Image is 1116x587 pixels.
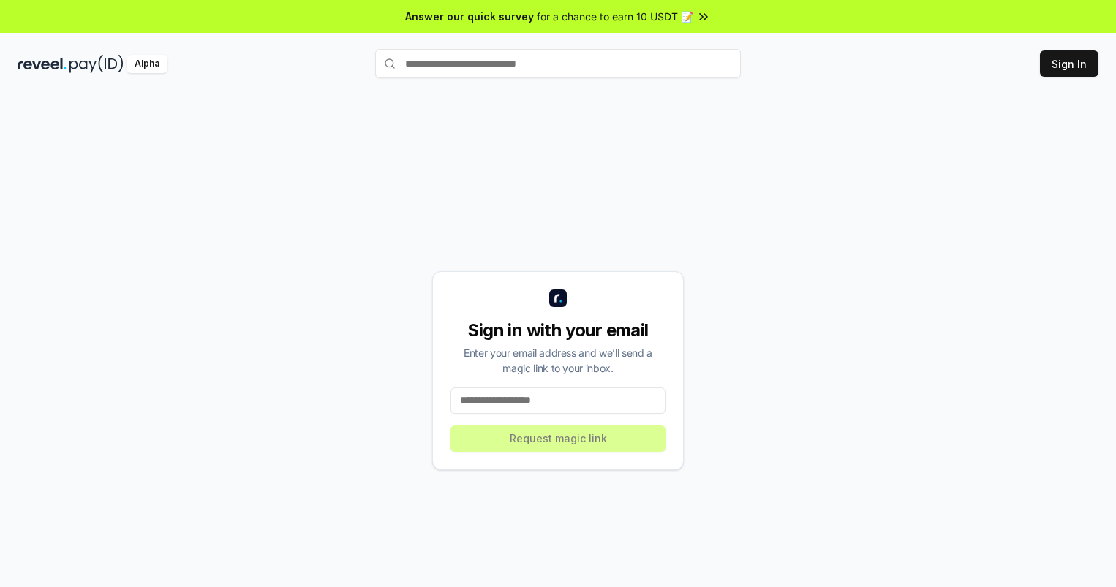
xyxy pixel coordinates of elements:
img: pay_id [69,55,124,73]
span: Answer our quick survey [405,9,534,24]
img: reveel_dark [18,55,67,73]
span: for a chance to earn 10 USDT 📝 [537,9,693,24]
div: Enter your email address and we’ll send a magic link to your inbox. [450,345,666,376]
button: Sign In [1040,50,1098,77]
div: Alpha [127,55,167,73]
div: Sign in with your email [450,319,666,342]
img: logo_small [549,289,567,307]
